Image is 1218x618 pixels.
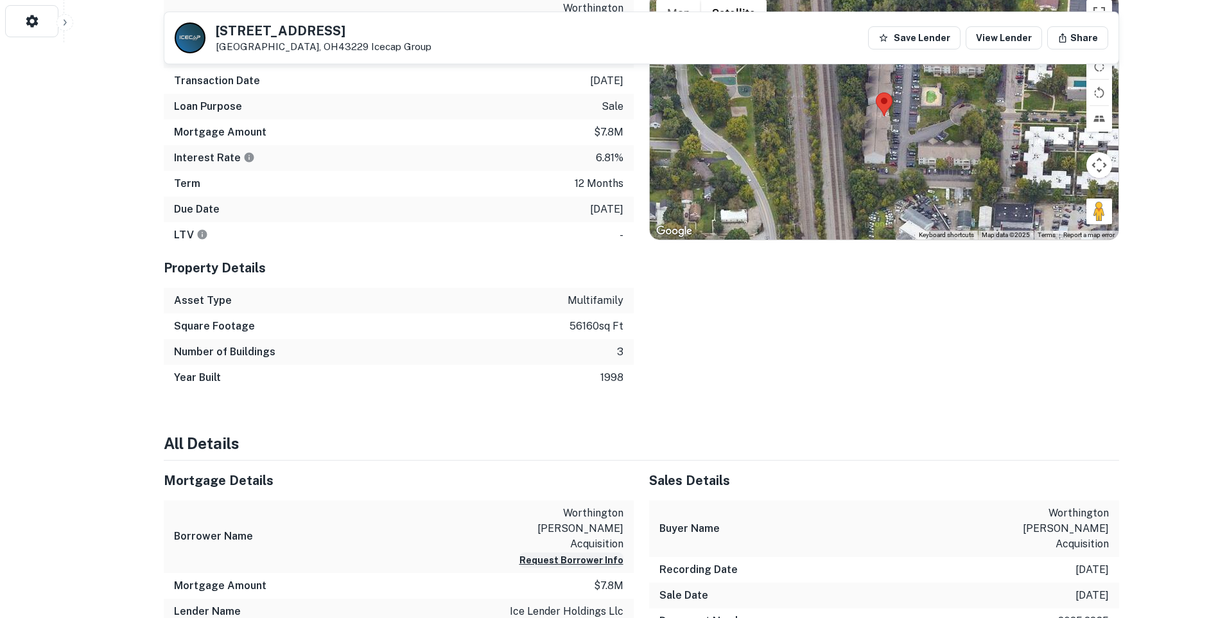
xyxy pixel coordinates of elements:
p: worthington [PERSON_NAME] acquisition [508,1,623,47]
button: Map camera controls [1086,152,1112,178]
p: [DATE] [1075,588,1109,603]
h6: Recording Date [659,562,738,578]
p: [DATE] [1075,562,1109,578]
a: Icecap Group [371,41,431,52]
a: View Lender [966,26,1042,49]
h6: Year Built [174,370,221,385]
h6: Loan Purpose [174,99,242,114]
p: - [620,227,623,243]
p: [GEOGRAPHIC_DATA], OH43229 [216,41,431,53]
h6: Mortgage Amount [174,125,266,140]
h5: Sales Details [649,471,1119,490]
button: Rotate map clockwise [1086,53,1112,79]
h6: Sale Date [659,588,708,603]
button: Save Lender [868,26,961,49]
p: [DATE] [590,202,623,217]
p: 56160 sq ft [570,319,623,334]
h5: Property Details [164,258,634,278]
h6: Asset Type [174,293,232,308]
h6: Term [174,176,200,191]
p: $7.8m [594,578,623,594]
p: worthington [PERSON_NAME] acquisition [993,506,1109,552]
h6: Borrower Name [174,529,253,544]
p: $7.8m [594,125,623,140]
h6: LTV [174,227,208,243]
button: Drag Pegman onto the map to open Street View [1086,199,1112,224]
h6: Transaction Date [174,73,260,89]
a: Report a map error [1063,231,1115,238]
a: Terms [1038,231,1056,238]
p: 12 months [575,176,623,191]
p: 6.81% [596,150,623,166]
p: worthington [PERSON_NAME] acquisition [508,506,623,552]
p: 3 [617,344,623,360]
p: sale [602,99,623,114]
button: Rotate map counterclockwise [1086,80,1112,105]
svg: The interest rates displayed on the website are for informational purposes only and may be report... [243,152,255,163]
svg: LTVs displayed on the website are for informational purposes only and may be reported incorrectly... [196,229,208,240]
h4: All Details [164,432,1119,455]
a: Open this area in Google Maps (opens a new window) [653,223,695,240]
button: Tilt map [1086,106,1112,132]
p: multifamily [568,293,623,308]
button: Keyboard shortcuts [919,231,974,240]
img: Google [653,223,695,240]
h5: [STREET_ADDRESS] [216,24,431,37]
h5: Mortgage Details [164,471,634,490]
p: [DATE] [590,73,623,89]
h6: Due Date [174,202,220,217]
span: Map data ©2025 [982,231,1030,238]
button: Request Borrower Info [519,552,623,568]
button: Share [1047,26,1108,49]
p: 1998 [600,370,623,385]
h6: Interest Rate [174,150,255,166]
h6: Square Footage [174,319,255,334]
h6: Buyer Name [659,521,720,536]
h6: Number of Buildings [174,344,275,360]
h6: Mortgage Amount [174,578,266,594]
iframe: Chat Widget [1154,515,1218,577]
